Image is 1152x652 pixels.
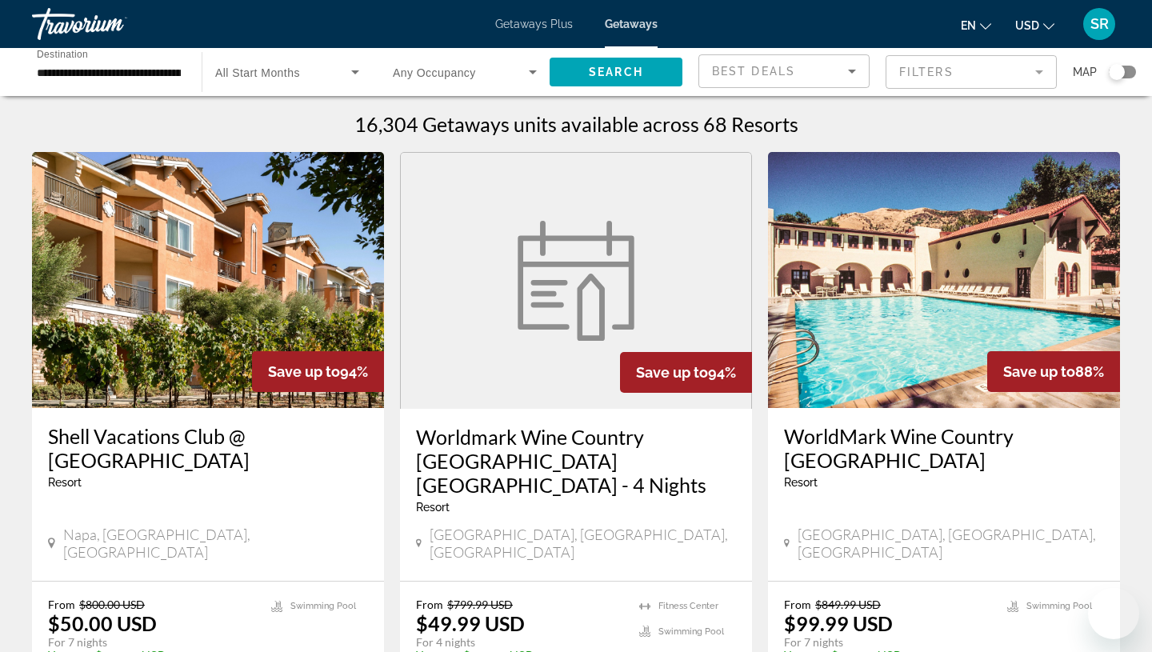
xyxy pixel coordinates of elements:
mat-select: Sort by [712,62,856,81]
span: $849.99 USD [815,598,881,611]
button: User Menu [1078,7,1120,41]
span: From [784,598,811,611]
span: $800.00 USD [79,598,145,611]
span: Napa, [GEOGRAPHIC_DATA], [GEOGRAPHIC_DATA] [63,526,368,561]
span: USD [1015,19,1039,32]
p: $50.00 USD [48,611,157,635]
p: $49.99 USD [416,611,525,635]
p: For 4 nights [416,635,623,650]
span: Swimming Pool [290,601,356,611]
a: WorldMark Wine Country [GEOGRAPHIC_DATA] [784,424,1104,472]
p: For 7 nights [784,635,991,650]
a: Travorium [32,3,192,45]
img: week.svg [508,221,644,341]
span: Any Occupancy [393,66,476,79]
span: Save up to [268,363,340,380]
p: $99.99 USD [784,611,893,635]
div: 94% [620,352,752,393]
span: Save up to [636,364,708,381]
div: 88% [987,351,1120,392]
button: Filter [886,54,1057,90]
button: Search [550,58,682,86]
a: Worldmark Wine Country [GEOGRAPHIC_DATA] [GEOGRAPHIC_DATA] - 4 Nights [416,425,736,497]
span: Resort [48,476,82,489]
div: 94% [252,351,384,392]
span: From [48,598,75,611]
span: Swimming Pool [658,626,724,637]
span: $799.99 USD [447,598,513,611]
p: For 7 nights [48,635,255,650]
a: Getaways Plus [495,18,573,30]
span: From [416,598,443,611]
button: Change language [961,14,991,37]
button: Change currency [1015,14,1054,37]
span: [GEOGRAPHIC_DATA], [GEOGRAPHIC_DATA], [GEOGRAPHIC_DATA] [798,526,1104,561]
h1: 16,304 Getaways units available across 68 Resorts [354,112,798,136]
span: Resort [784,476,818,489]
span: Swimming Pool [1026,601,1092,611]
img: 4987O01X.jpg [768,152,1120,408]
span: Destination [37,49,88,59]
span: Map [1073,61,1097,83]
a: Shell Vacations Club @ [GEOGRAPHIC_DATA] [48,424,368,472]
span: Fitness Center [658,601,718,611]
span: en [961,19,976,32]
span: Search [589,66,643,78]
img: 7917E01X.jpg [32,152,384,408]
span: SR [1090,16,1109,32]
span: Best Deals [712,65,795,78]
iframe: Button to launch messaging window [1088,588,1139,639]
span: [GEOGRAPHIC_DATA], [GEOGRAPHIC_DATA], [GEOGRAPHIC_DATA] [430,526,736,561]
span: Save up to [1003,363,1075,380]
a: Getaways [605,18,658,30]
span: Resort [416,501,450,514]
span: All Start Months [215,66,300,79]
